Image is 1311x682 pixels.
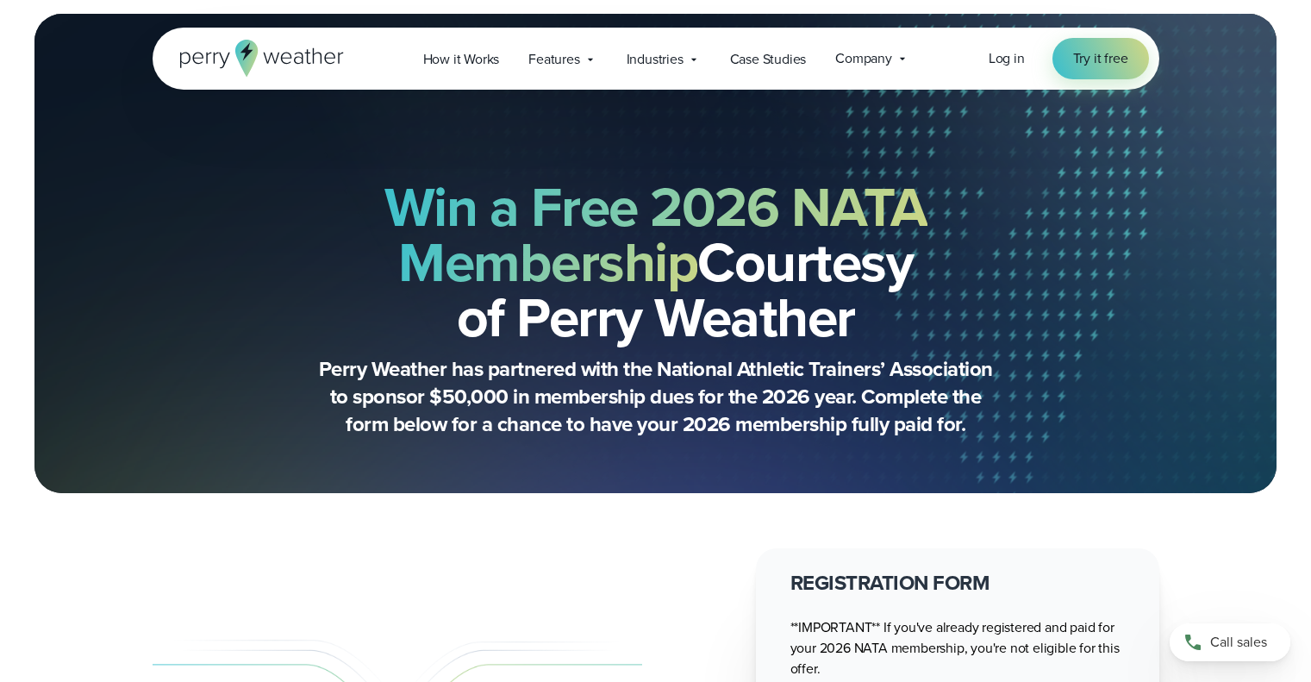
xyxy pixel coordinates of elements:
span: Industries [627,49,684,70]
p: Perry Weather has partnered with the National Athletic Trainers’ Association to sponsor $50,000 i... [311,355,1001,438]
span: Case Studies [730,49,807,70]
span: How it Works [423,49,500,70]
span: Company [835,48,892,69]
h2: Courtesy of Perry Weather [239,179,1073,345]
span: Features [528,49,579,70]
span: Try it free [1073,48,1128,69]
span: Log in [989,48,1025,68]
a: Log in [989,48,1025,69]
a: How it Works [409,41,515,77]
a: Try it free [1052,38,1149,79]
strong: REGISTRATION FORM [790,567,990,598]
span: Call sales [1210,632,1267,653]
strong: Win a Free 2026 NATA Membership [384,166,927,303]
a: Case Studies [715,41,821,77]
a: Call sales [1170,623,1290,661]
